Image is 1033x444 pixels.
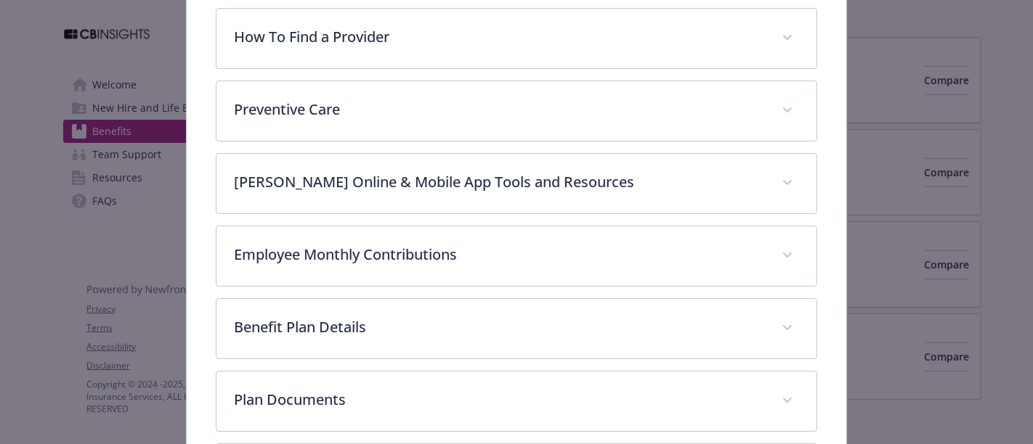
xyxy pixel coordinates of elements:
div: How To Find a Provider [216,9,817,68]
div: Preventive Care [216,81,817,141]
div: [PERSON_NAME] Online & Mobile App Tools and Resources [216,154,817,213]
div: Benefit Plan Details [216,299,817,358]
p: Benefit Plan Details [234,316,764,338]
p: [PERSON_NAME] Online & Mobile App Tools and Resources [234,171,764,193]
p: Plan Documents [234,389,764,411]
div: Plan Documents [216,371,817,431]
p: Preventive Care [234,99,764,120]
div: Employee Monthly Contributions [216,226,817,286]
p: Employee Monthly Contributions [234,244,764,266]
p: How To Find a Provider [234,26,764,48]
